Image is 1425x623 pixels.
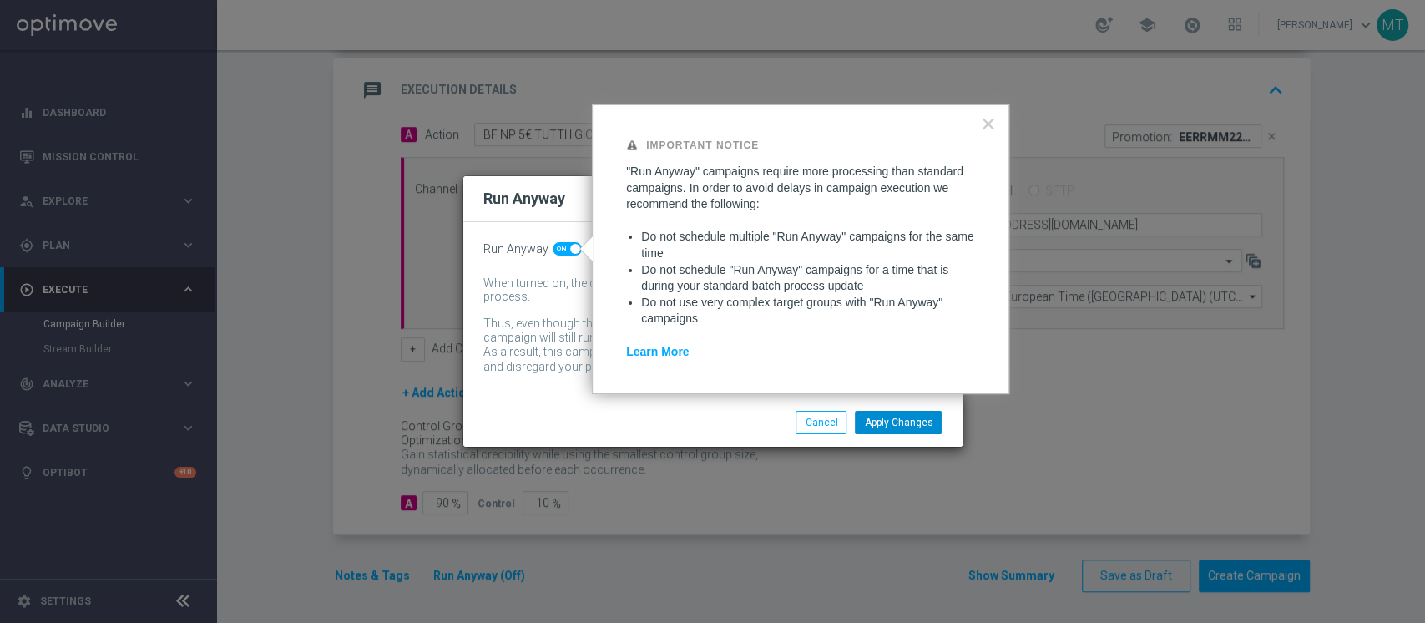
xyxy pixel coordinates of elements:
[483,317,917,345] div: Thus, even though the batch-data process might not be complete by then, the campaign will still r...
[483,276,917,305] div: When turned on, the campaign will be executed regardless of your site's batch-data process.
[641,262,975,295] li: Do not schedule "Run Anyway" campaigns for a time that is during your standard batch process update
[646,139,759,151] strong: Important Notice
[980,110,996,137] button: Close
[483,345,917,377] div: As a result, this campaign might include customers whose data has been changed and disregard your...
[641,229,975,261] li: Do not schedule multiple "Run Anyway" campaigns for the same time
[796,411,846,434] button: Cancel
[483,242,548,256] span: Run Anyway
[641,295,975,327] li: Do not use very complex target groups with "Run Anyway" campaigns
[855,411,942,434] button: Apply Changes
[626,164,975,213] p: "Run Anyway" campaigns require more processing than standard campaigns. In order to avoid delays ...
[483,189,565,209] h2: Run Anyway
[626,345,689,358] a: Learn More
